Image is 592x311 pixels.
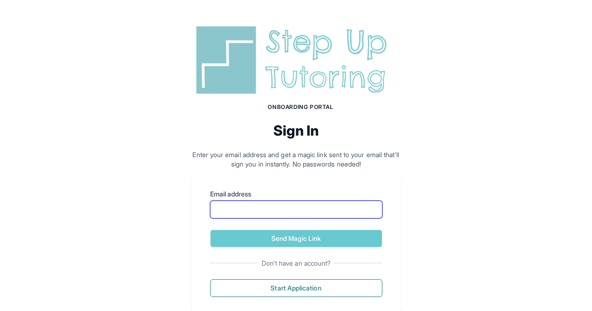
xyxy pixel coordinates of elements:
button: Send Magic Link [210,230,382,247]
h2: Sign In [191,122,401,139]
button: Start Application [210,279,382,297]
img: Step Up Tutoring horizontal logo [191,22,401,98]
span: Don't have an account? [258,259,335,268]
h1: Onboarding Portal [201,103,401,111]
label: Email address [210,189,382,199]
p: Enter your email address and get a magic link sent to your email that'll sign you in instantly. N... [191,150,401,169]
